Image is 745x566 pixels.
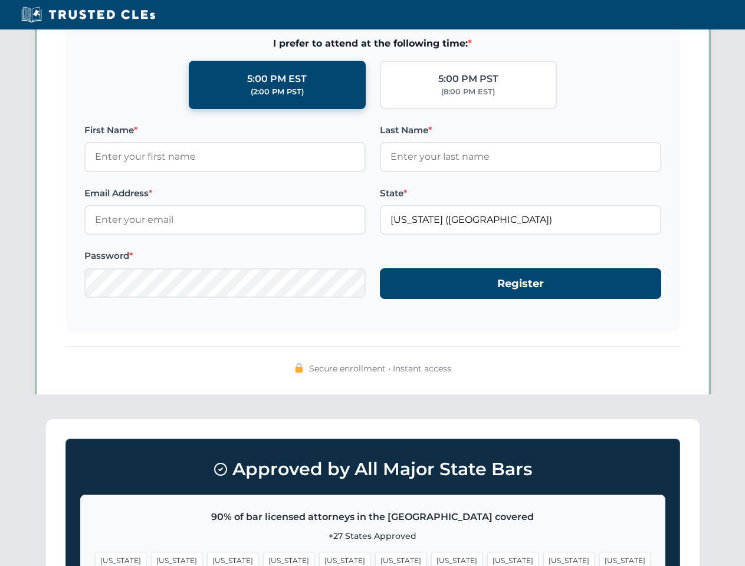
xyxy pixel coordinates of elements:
[380,142,661,172] input: Enter your last name
[441,86,495,98] div: (8:00 PM EST)
[84,205,366,235] input: Enter your email
[294,363,304,373] img: 🔒
[80,453,665,485] h3: Approved by All Major State Bars
[380,268,661,300] button: Register
[380,186,661,200] label: State
[95,509,651,525] p: 90% of bar licensed attorneys in the [GEOGRAPHIC_DATA] covered
[18,6,159,24] img: Trusted CLEs
[380,123,661,137] label: Last Name
[84,36,661,51] span: I prefer to attend at the following time:
[84,123,366,137] label: First Name
[84,186,366,200] label: Email Address
[84,249,366,263] label: Password
[251,86,304,98] div: (2:00 PM PST)
[95,529,651,542] p: +27 States Approved
[309,362,451,375] span: Secure enrollment • Instant access
[247,71,307,87] div: 5:00 PM EST
[438,71,498,87] div: 5:00 PM PST
[84,142,366,172] input: Enter your first name
[380,205,661,235] input: California (CA)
